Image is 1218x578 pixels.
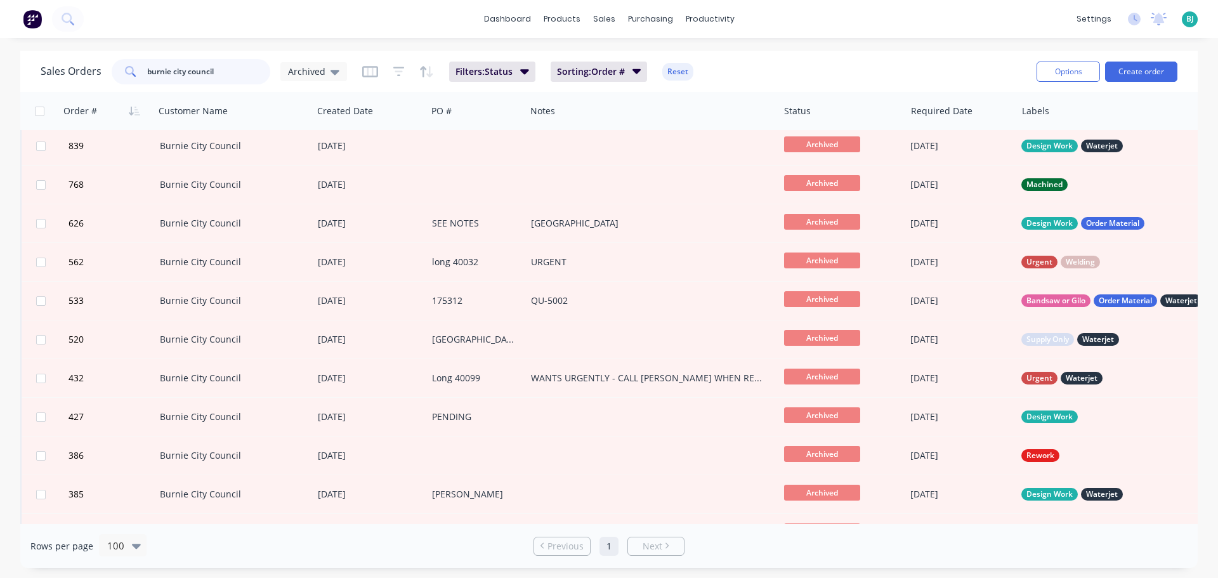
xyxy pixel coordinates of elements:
[784,407,860,423] span: Archived
[432,294,516,307] div: 175312
[318,178,422,191] div: [DATE]
[431,105,452,117] div: PO #
[910,178,1011,191] div: [DATE]
[288,65,325,78] span: Archived
[1026,449,1054,462] span: Rework
[910,488,1011,501] div: [DATE]
[1026,333,1069,346] span: Supply Only
[628,540,684,553] a: Next page
[1066,256,1095,268] span: Welding
[784,369,860,384] span: Archived
[1026,294,1085,307] span: Bandsaw or Gilo
[160,256,301,268] div: Burnie City Council
[318,333,422,346] div: [DATE]
[1021,333,1119,346] button: Supply OnlyWaterjet
[911,105,972,117] div: Required Date
[910,256,1011,268] div: [DATE]
[1021,178,1068,191] button: Machined
[784,330,860,346] span: Archived
[160,411,301,423] div: Burnie City Council
[1026,140,1073,152] span: Design Work
[317,105,373,117] div: Created Date
[432,333,516,346] div: [GEOGRAPHIC_DATA]
[784,105,811,117] div: Status
[531,217,762,230] div: [GEOGRAPHIC_DATA]
[1026,411,1073,423] span: Design Work
[547,540,584,553] span: Previous
[1026,488,1073,501] span: Design Work
[160,178,301,191] div: Burnie City Council
[69,294,84,307] span: 533
[432,217,516,230] div: SEE NOTES
[160,294,301,307] div: Burnie City Council
[159,105,228,117] div: Customer Name
[147,59,271,84] input: Search...
[432,372,516,384] div: Long 40099
[1021,256,1100,268] button: UrgentWelding
[1022,105,1049,117] div: Labels
[784,291,860,307] span: Archived
[551,62,648,82] button: Sorting:Order #
[318,294,422,307] div: [DATE]
[69,411,84,423] span: 427
[910,372,1011,384] div: [DATE]
[160,372,301,384] div: Burnie City Council
[530,105,555,117] div: Notes
[1086,488,1118,501] span: Waterjet
[30,540,93,553] span: Rows per page
[432,411,516,423] div: PENDING
[23,10,42,29] img: Factory
[69,449,84,462] span: 386
[318,411,422,423] div: [DATE]
[1037,62,1100,82] button: Options
[65,475,160,513] button: 385
[160,217,301,230] div: Burnie City Council
[318,140,422,152] div: [DATE]
[528,537,690,556] ul: Pagination
[1021,488,1123,501] button: Design WorkWaterjet
[910,333,1011,346] div: [DATE]
[910,140,1011,152] div: [DATE]
[69,217,84,230] span: 626
[1105,62,1177,82] button: Create order
[643,540,662,553] span: Next
[1021,372,1103,384] button: UrgentWaterjet
[318,256,422,268] div: [DATE]
[318,449,422,462] div: [DATE]
[65,204,160,242] button: 626
[1021,140,1123,152] button: Design WorkWaterjet
[1026,178,1063,191] span: Machined
[622,10,679,29] div: purchasing
[534,540,590,553] a: Previous page
[65,243,160,281] button: 562
[784,175,860,191] span: Archived
[65,437,160,475] button: 386
[65,320,160,358] button: 520
[784,485,860,501] span: Archived
[65,514,160,552] button: 335
[1186,13,1194,25] span: BJ
[531,256,762,268] div: URGENT
[318,488,422,501] div: [DATE]
[910,449,1011,462] div: [DATE]
[910,411,1011,423] div: [DATE]
[160,449,301,462] div: Burnie City Council
[784,446,860,462] span: Archived
[478,10,537,29] a: dashboard
[65,166,160,204] button: 768
[910,217,1011,230] div: [DATE]
[1021,411,1078,423] button: Design Work
[69,140,84,152] span: 839
[1026,256,1052,268] span: Urgent
[1026,217,1073,230] span: Design Work
[784,523,860,539] span: Archived
[1021,294,1202,307] button: Bandsaw or GiloOrder MaterialWaterjet
[432,256,516,268] div: long 40032
[69,333,84,346] span: 520
[531,294,762,307] div: QU-5002
[65,398,160,436] button: 427
[455,65,513,78] span: Filters: Status
[784,136,860,152] span: Archived
[1086,217,1139,230] span: Order Material
[69,178,84,191] span: 768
